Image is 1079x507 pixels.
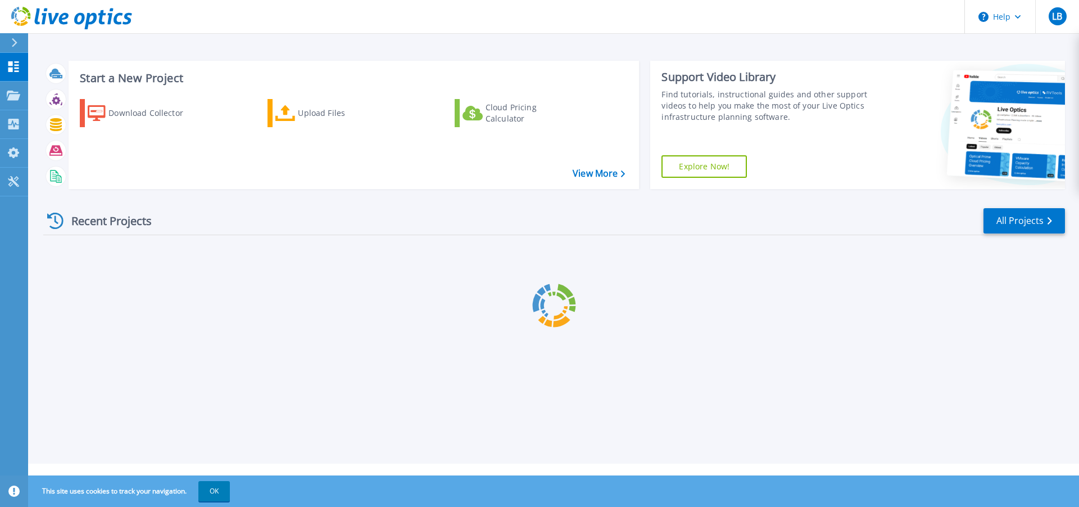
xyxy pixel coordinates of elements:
div: Download Collector [108,102,198,124]
a: View More [573,168,625,179]
div: Upload Files [298,102,388,124]
div: Find tutorials, instructional guides and other support videos to help you make the most of your L... [661,89,873,123]
div: Recent Projects [43,207,167,235]
div: Cloud Pricing Calculator [486,102,575,124]
div: Support Video Library [661,70,873,84]
a: Download Collector [80,99,205,127]
span: LB [1052,12,1062,21]
a: Explore Now! [661,155,747,178]
button: OK [198,481,230,501]
a: Upload Files [268,99,393,127]
a: All Projects [983,208,1065,234]
a: Cloud Pricing Calculator [455,99,580,127]
span: This site uses cookies to track your navigation. [31,481,230,501]
h3: Start a New Project [80,72,625,84]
